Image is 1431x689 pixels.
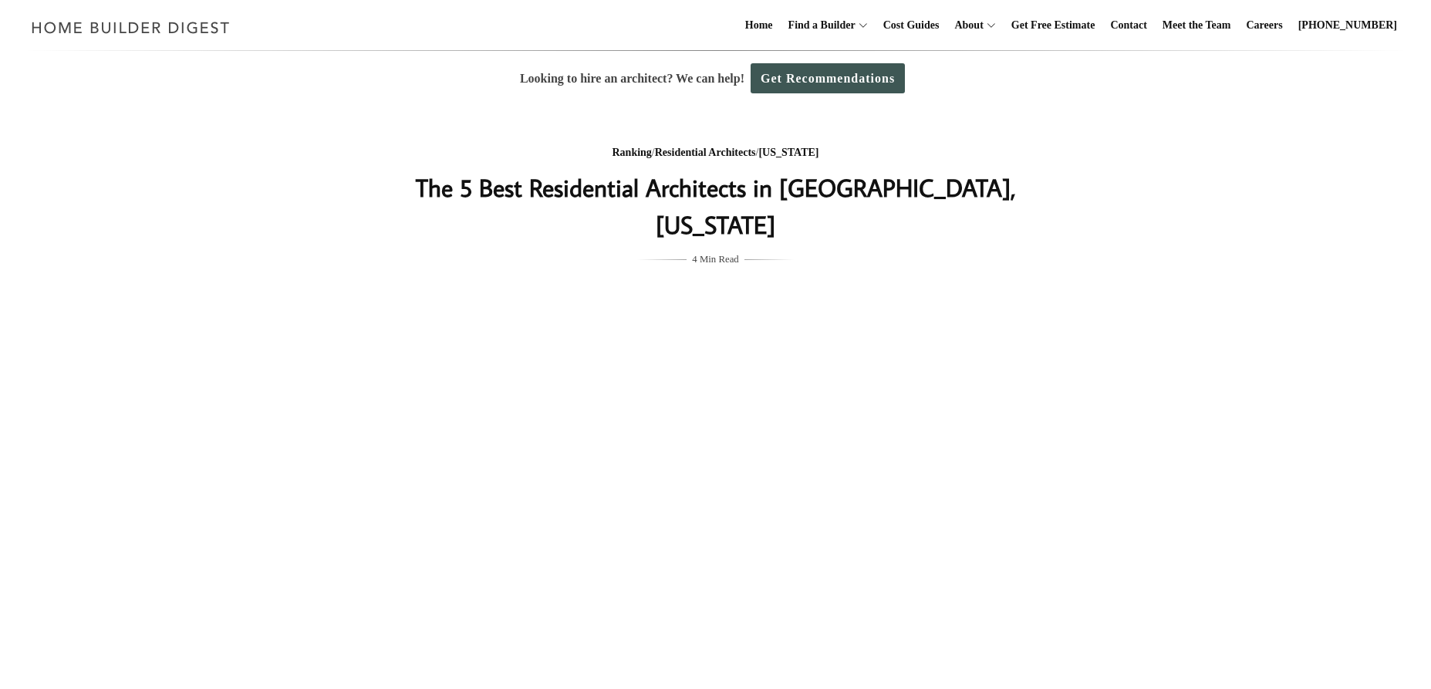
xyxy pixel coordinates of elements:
a: Meet the Team [1156,1,1237,50]
a: Get Free Estimate [1005,1,1102,50]
a: About [948,1,983,50]
img: Home Builder Digest [25,12,237,42]
a: Home [739,1,779,50]
a: Careers [1240,1,1289,50]
div: / / [408,144,1024,163]
a: [PHONE_NUMBER] [1292,1,1403,50]
a: Ranking [613,147,652,158]
h1: The 5 Best Residential Architects in [GEOGRAPHIC_DATA], [US_STATE] [408,169,1024,243]
a: Cost Guides [877,1,946,50]
a: Contact [1104,1,1153,50]
span: 4 Min Read [692,251,738,268]
a: Find a Builder [782,1,856,50]
a: Get Recommendations [751,63,905,93]
a: Residential Architects [655,147,756,158]
a: [US_STATE] [758,147,818,158]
